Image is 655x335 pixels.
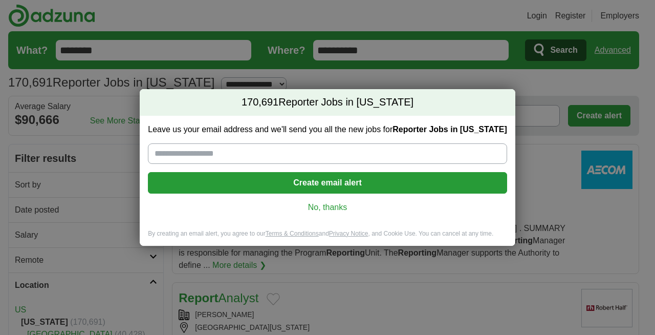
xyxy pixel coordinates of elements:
[266,230,319,237] a: Terms & Conditions
[148,124,507,135] label: Leave us your email address and we'll send you all the new jobs for
[329,230,368,237] a: Privacy Notice
[392,125,507,134] strong: Reporter Jobs in [US_STATE]
[140,229,515,246] div: By creating an email alert, you agree to our and , and Cookie Use. You can cancel at any time.
[140,89,515,116] h2: Reporter Jobs in [US_STATE]
[156,202,498,213] a: No, thanks
[242,95,278,110] span: 170,691
[148,172,507,194] button: Create email alert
